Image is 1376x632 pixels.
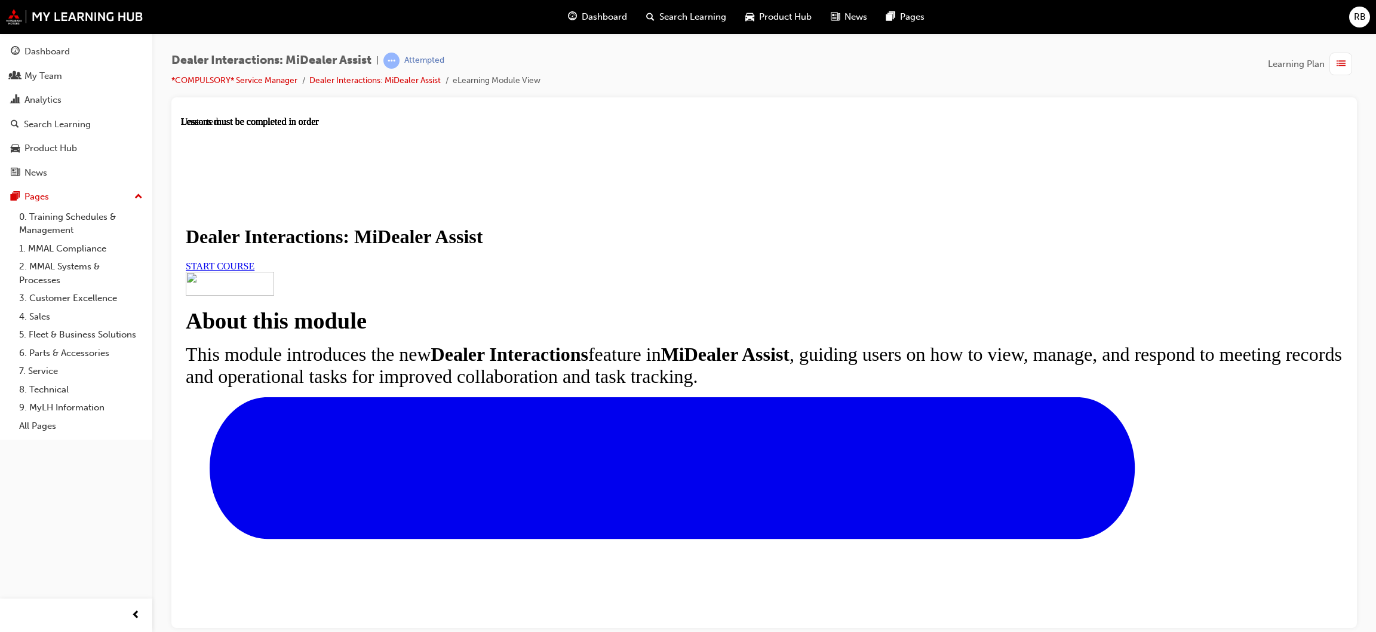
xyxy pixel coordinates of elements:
span: Dealer Interactions: MiDealer Assist [171,54,371,68]
span: Search Learning [659,10,726,24]
strong: Dealer Interactions [250,227,407,248]
span: pages-icon [886,10,895,24]
img: mmal [6,9,143,24]
a: Product Hub [5,137,148,159]
h1: Dealer Interactions: MiDealer Assist [5,109,1162,131]
li: eLearning Module View [453,74,540,88]
a: 3. Customer Excellence [14,289,148,308]
a: Search Learning [5,113,148,136]
span: Dashboard [582,10,627,24]
a: 9. MyLH Information [14,398,148,417]
div: News [24,166,47,180]
span: search-icon [11,119,19,130]
a: *COMPULSORY* Service Manager [171,75,297,85]
a: All Pages [14,417,148,435]
span: This module introduces the new feature in , guiding users on how to view, manage, and respond to ... [5,227,1161,271]
div: Pages [24,190,49,204]
a: START COURSE [5,145,73,155]
span: up-icon [134,189,143,205]
button: RB [1349,7,1370,27]
span: chart-icon [11,95,20,106]
button: DashboardMy TeamAnalyticsSearch LearningProduct HubNews [5,38,148,186]
span: News [844,10,867,24]
a: Analytics [5,89,148,111]
span: Pages [900,10,924,24]
a: 6. Parts & Accessories [14,344,148,363]
div: My Team [24,69,62,83]
div: Dashboard [24,45,70,59]
span: guage-icon [568,10,577,24]
span: news-icon [11,168,20,179]
span: search-icon [646,10,655,24]
span: list-icon [1337,57,1346,72]
a: news-iconNews [821,5,877,29]
span: pages-icon [11,192,20,203]
span: learningRecordVerb_ATTEMPT-icon [383,53,400,69]
span: RB [1354,10,1366,24]
span: car-icon [11,143,20,154]
button: Pages [5,186,148,208]
a: My Team [5,65,148,87]
span: guage-icon [11,47,20,57]
a: 8. Technical [14,381,148,399]
a: News [5,162,148,184]
span: | [376,54,379,68]
div: Product Hub [24,142,77,155]
a: 5. Fleet & Business Solutions [14,326,148,344]
a: pages-iconPages [877,5,934,29]
span: Product Hub [759,10,812,24]
a: search-iconSearch Learning [637,5,736,29]
strong: MiDealer Assist [480,227,609,248]
span: news-icon [831,10,840,24]
a: guage-iconDashboard [558,5,637,29]
a: 7. Service [14,362,148,381]
a: Dealer Interactions: MiDealer Assist [309,75,441,85]
strong: About this module [5,192,186,217]
div: Search Learning [24,118,91,131]
span: people-icon [11,71,20,82]
a: Dashboard [5,41,148,63]
a: car-iconProduct Hub [736,5,821,29]
div: Attempted [404,55,444,66]
a: 4. Sales [14,308,148,326]
span: car-icon [745,10,754,24]
span: prev-icon [131,608,140,623]
span: Learning Plan [1268,57,1325,71]
a: 1. MMAL Compliance [14,240,148,258]
div: Analytics [24,93,62,107]
a: 0. Training Schedules & Management [14,208,148,240]
a: 2. MMAL Systems & Processes [14,257,148,289]
button: Learning Plan [1268,53,1357,75]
